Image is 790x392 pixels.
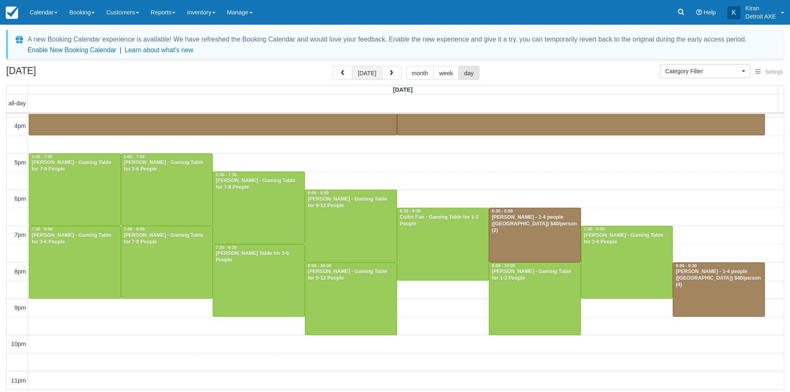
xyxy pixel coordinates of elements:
[6,66,110,81] h2: [DATE]
[491,269,579,282] div: [PERSON_NAME] - Gaming Table for 1-2 People
[746,12,776,21] p: Detroit AXE
[660,64,750,78] button: Category Filter
[28,35,747,44] div: A new Booking Calendar experience is available! We have refreshed the Booking Calendar and would ...
[665,67,740,75] span: Category Filter
[676,264,697,268] span: 8:00 - 9:30
[29,153,121,226] a: 5:00 - 7:00[PERSON_NAME] - Gaming Table for 7-8 People
[458,66,479,80] button: day
[124,227,145,232] span: 7:00 - 9:00
[696,9,702,15] i: Help
[213,172,305,244] a: 5:30 - 7:30[PERSON_NAME] - Gaming Table for 7-8 People
[120,46,121,53] span: |
[11,377,26,384] span: 11pm
[216,173,237,177] span: 5:30 - 7:30
[32,155,53,159] span: 5:00 - 7:00
[675,269,762,288] div: [PERSON_NAME] - 1-4 people ([GEOGRAPHIC_DATA]) $40/person (4)
[308,191,329,195] span: 6:00 - 8:00
[765,69,783,75] span: Settings
[32,227,53,232] span: 7:00 - 9:00
[489,208,581,262] a: 6:30 - 8:00[PERSON_NAME] - 1-4 people ([GEOGRAPHIC_DATA]) $40/person (2)
[14,232,26,238] span: 7pm
[489,262,581,335] a: 8:00 - 10:00[PERSON_NAME] - Gaming Table for 1-2 People
[11,341,26,347] span: 10pm
[213,244,305,317] a: 7:30 - 9:30[PERSON_NAME] Table for 3-6 People
[14,304,26,311] span: 9pm
[704,9,716,16] span: Help
[121,226,213,299] a: 7:00 - 9:00[PERSON_NAME] - Gaming Table for 7-8 People
[400,214,487,227] div: Collin Fair - Gaming Table for 1-2 People
[29,226,121,299] a: 7:00 - 9:00[PERSON_NAME] - Gaming Table for 3-6 People
[125,46,193,53] a: Learn about what's new
[583,232,671,246] div: [PERSON_NAME] - Gaming Table for 3-6 People
[307,269,395,282] div: [PERSON_NAME] - Gaming Table for 9-12 People
[307,196,395,209] div: [PERSON_NAME] - Gaming Table for 9-12 People
[406,66,434,80] button: month
[14,123,26,129] span: 4pm
[433,66,459,80] button: week
[746,4,776,12] p: Kiran
[491,214,579,234] div: [PERSON_NAME] - 1-4 people ([GEOGRAPHIC_DATA]) $40/person (2)
[673,262,765,317] a: 8:00 - 9:30[PERSON_NAME] - 1-4 people ([GEOGRAPHIC_DATA]) $40/person (4)
[31,232,118,246] div: [PERSON_NAME] - Gaming Table for 3-6 People
[397,208,489,281] a: 6:30 - 8:30Collin Fair - Gaming Table for 1-2 People
[352,66,382,80] button: [DATE]
[492,264,515,268] span: 8:00 - 10:00
[6,7,18,19] img: checkfront-main-nav-mini-logo.png
[123,160,211,173] div: [PERSON_NAME] - Gaming Table for 3-6 People
[14,268,26,275] span: 8pm
[14,195,26,202] span: 6pm
[750,66,788,78] button: Settings
[305,190,397,262] a: 6:00 - 8:00[PERSON_NAME] - Gaming Table for 9-12 People
[393,86,413,93] span: [DATE]
[308,264,331,268] span: 8:00 - 10:00
[400,209,421,213] span: 6:30 - 8:30
[305,262,397,335] a: 8:00 - 10:00[PERSON_NAME] - Gaming Table for 9-12 People
[31,160,118,173] div: [PERSON_NAME] - Gaming Table for 7-8 People
[215,178,302,191] div: [PERSON_NAME] - Gaming Table for 7-8 People
[9,100,26,107] span: all-day
[121,153,213,226] a: 5:00 - 7:00[PERSON_NAME] - Gaming Table for 3-6 People
[584,227,605,232] span: 7:00 - 9:00
[215,251,302,264] div: [PERSON_NAME] Table for 3-6 People
[492,209,513,213] span: 6:30 - 8:00
[216,246,237,250] span: 7:30 - 9:30
[727,6,741,19] div: K
[124,155,145,159] span: 5:00 - 7:00
[581,226,673,299] a: 7:00 - 9:00[PERSON_NAME] - Gaming Table for 3-6 People
[28,46,116,54] button: Enable New Booking Calendar
[14,159,26,166] span: 5pm
[123,232,211,246] div: [PERSON_NAME] - Gaming Table for 7-8 People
